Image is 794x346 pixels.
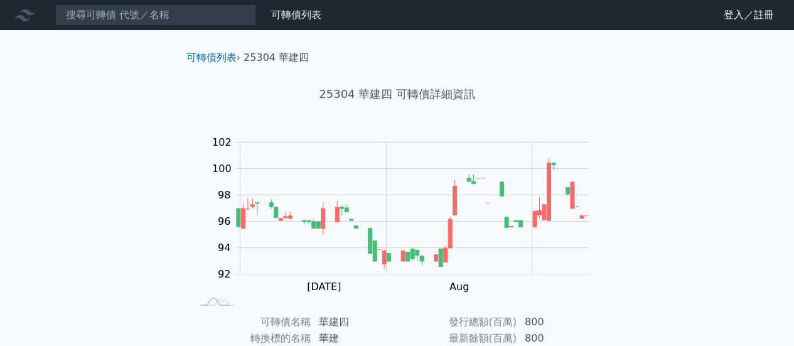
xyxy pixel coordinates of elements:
td: 華建四 [311,314,397,330]
td: 800 [517,314,603,330]
li: 25304 華建四 [244,50,309,65]
tspan: 96 [218,215,230,227]
tspan: Aug [449,281,469,293]
td: 可轉債名稱 [191,314,311,330]
tspan: [DATE] [307,281,341,293]
input: 搜尋可轉債 代號／名稱 [55,4,256,26]
g: Chart [205,136,607,293]
td: 發行總額(百萬) [397,314,517,330]
a: 可轉債列表 [186,51,237,63]
tspan: 94 [218,242,230,254]
a: 登入／註冊 [714,5,784,25]
tspan: 98 [218,189,230,201]
g: Series [237,158,589,269]
li: › [186,50,240,65]
a: 可轉債列表 [271,9,321,21]
h1: 25304 華建四 可轉債詳細資訊 [176,85,618,103]
tspan: 92 [218,268,230,280]
tspan: 102 [212,136,232,148]
tspan: 100 [212,163,232,175]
